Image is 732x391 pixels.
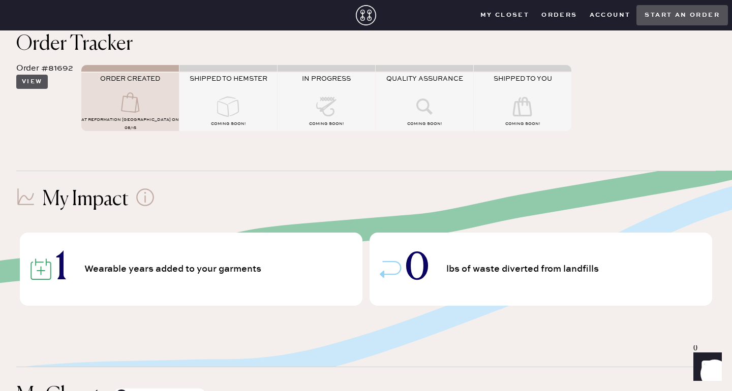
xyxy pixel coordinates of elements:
[405,251,429,287] span: 0
[309,121,344,126] span: COMING SOON!
[386,75,463,83] span: QUALITY ASSURANCE
[42,187,129,212] h1: My Impact
[636,5,728,25] button: Start an order
[190,75,267,83] span: SHIPPED TO HEMSTER
[446,265,602,274] span: lbs of waste diverted from landfills
[211,121,246,126] span: COMING SOON!
[584,8,637,23] button: Account
[474,8,536,23] button: My Closet
[302,75,351,83] span: IN PROGRESS
[100,75,160,83] span: ORDER CREATED
[684,345,727,389] iframe: Front Chat
[494,75,552,83] span: SHIPPED TO YOU
[16,75,48,89] button: View
[16,34,133,54] span: Order Tracker
[407,121,442,126] span: COMING SOON!
[84,265,265,274] span: Wearable years added to your garments
[505,121,540,126] span: COMING SOON!
[535,8,583,23] button: Orders
[81,117,179,131] span: AT Reformation [GEOGRAPHIC_DATA] on 08/15
[55,251,67,287] span: 1
[16,62,73,75] div: Order #81692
